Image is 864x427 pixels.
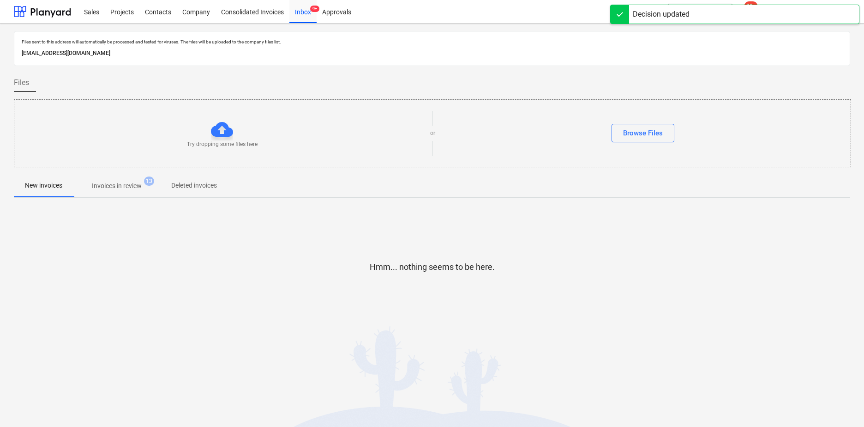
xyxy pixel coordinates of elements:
span: 9+ [310,6,319,12]
p: [EMAIL_ADDRESS][DOMAIN_NAME] [22,49,842,58]
p: Hmm... nothing seems to be here. [370,262,495,273]
div: Decision updated [633,9,690,20]
span: Files [14,77,29,88]
p: Invoices in review [92,181,142,191]
p: Try dropping some files here [187,140,258,148]
p: or [430,129,435,137]
div: Browse Files [623,127,663,139]
div: Try dropping some files hereorBrowse Files [14,99,851,167]
p: Files sent to this address will automatically be processed and tested for viruses. The files will... [22,39,842,45]
span: 13 [144,177,154,186]
button: Browse Files [612,124,674,142]
p: New invoices [25,181,62,190]
p: Deleted invoices [171,181,217,190]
